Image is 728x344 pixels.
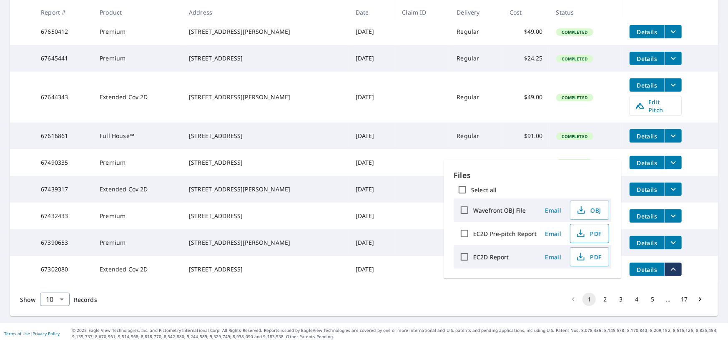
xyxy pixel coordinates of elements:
[557,56,592,62] span: Completed
[189,265,342,274] div: [STREET_ADDRESS]
[471,186,497,194] label: Select all
[503,149,550,176] td: $0.00
[93,72,182,123] td: Extended Cov 2D
[473,253,509,261] label: EC2D Report
[540,227,567,240] button: Email
[630,263,665,276] button: detailsBtn-67302080
[34,229,93,256] td: 67390653
[570,201,609,220] button: OBJ
[665,263,682,276] button: filesDropdownBtn-67302080
[570,247,609,266] button: PDF
[665,209,682,223] button: filesDropdownBtn-67432433
[543,206,563,214] span: Email
[635,28,660,36] span: Details
[349,72,396,123] td: [DATE]
[693,293,707,306] button: Go to next page
[450,18,503,45] td: Regular
[4,331,30,336] a: Terms of Use
[34,256,93,283] td: 67302080
[503,45,550,72] td: $24.25
[450,149,503,176] td: Regular
[473,230,537,238] label: EC2D Pre-pitch Report
[93,123,182,149] td: Full House™
[543,253,563,261] span: Email
[630,236,665,249] button: detailsBtn-67390653
[503,72,550,123] td: $49.00
[93,203,182,229] td: Premium
[34,176,93,203] td: 67439317
[565,293,708,306] nav: pagination navigation
[189,185,342,193] div: [STREET_ADDRESS][PERSON_NAME]
[646,293,659,306] button: Go to page 5
[20,296,36,304] span: Show
[630,52,665,65] button: detailsBtn-67645441
[630,78,665,92] button: detailsBtn-67644343
[614,293,628,306] button: Go to page 3
[503,18,550,45] td: $49.00
[349,229,396,256] td: [DATE]
[635,132,660,140] span: Details
[349,256,396,283] td: [DATE]
[34,203,93,229] td: 67432433
[678,293,691,306] button: Go to page 17
[582,293,596,306] button: page 1
[34,18,93,45] td: 67650412
[34,123,93,149] td: 67616861
[189,239,342,247] div: [STREET_ADDRESS][PERSON_NAME]
[450,72,503,123] td: Regular
[635,81,660,89] span: Details
[630,25,665,38] button: detailsBtn-67650412
[93,45,182,72] td: Premium
[40,288,70,311] div: 10
[557,95,592,100] span: Completed
[665,183,682,196] button: filesDropdownBtn-67439317
[635,55,660,63] span: Details
[40,293,70,306] div: Show 10 records
[189,212,342,220] div: [STREET_ADDRESS]
[635,212,660,220] span: Details
[93,229,182,256] td: Premium
[635,266,660,274] span: Details
[665,78,682,92] button: filesDropdownBtn-67644343
[189,54,342,63] div: [STREET_ADDRESS]
[630,96,682,116] a: Edit Pitch
[349,176,396,203] td: [DATE]
[630,209,665,223] button: detailsBtn-67432433
[635,186,660,193] span: Details
[665,129,682,143] button: filesDropdownBtn-67616861
[557,133,592,139] span: Completed
[557,29,592,35] span: Completed
[33,331,60,336] a: Privacy Policy
[630,156,665,169] button: detailsBtn-67490335
[349,123,396,149] td: [DATE]
[72,327,724,340] p: © 2025 Eagle View Technologies, Inc. and Pictometry International Corp. All Rights Reserved. Repo...
[630,293,643,306] button: Go to page 4
[93,149,182,176] td: Premium
[503,123,550,149] td: $91.00
[630,129,665,143] button: detailsBtn-67616861
[665,156,682,169] button: filesDropdownBtn-67490335
[570,224,609,243] button: PDF
[34,149,93,176] td: 67490335
[630,183,665,196] button: detailsBtn-67439317
[473,206,526,214] label: Wavefront OBJ File
[543,230,563,238] span: Email
[450,45,503,72] td: Regular
[635,239,660,247] span: Details
[93,176,182,203] td: Extended Cov 2D
[349,18,396,45] td: [DATE]
[635,98,676,114] span: Edit Pitch
[349,203,396,229] td: [DATE]
[575,252,602,262] span: PDF
[450,123,503,149] td: Regular
[74,296,97,304] span: Records
[540,251,567,264] button: Email
[665,52,682,65] button: filesDropdownBtn-67645441
[454,170,611,181] p: Files
[349,149,396,176] td: [DATE]
[189,158,342,167] div: [STREET_ADDRESS]
[575,205,602,215] span: OBJ
[635,159,660,167] span: Details
[93,256,182,283] td: Extended Cov 2D
[349,45,396,72] td: [DATE]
